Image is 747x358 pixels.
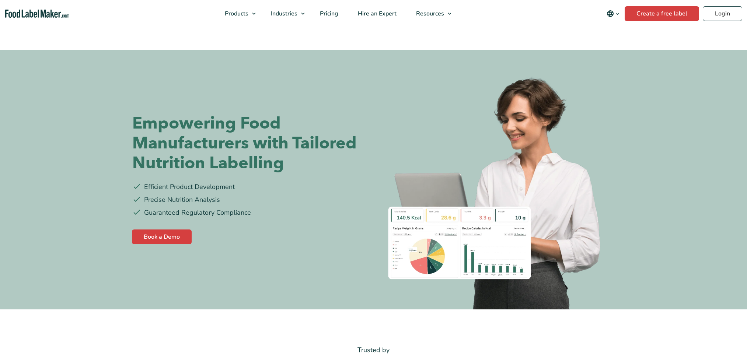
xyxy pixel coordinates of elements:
[625,6,699,21] a: Create a free label
[703,6,742,21] a: Login
[132,208,368,218] li: Guaranteed Regulatory Compliance
[132,182,368,192] li: Efficient Product Development
[132,229,192,244] a: Book a Demo
[223,10,249,18] span: Products
[5,10,69,18] a: Food Label Maker homepage
[132,113,368,173] h1: Empowering Food Manufacturers with Tailored Nutrition Labelling
[132,195,368,205] li: Precise Nutrition Analysis
[132,345,615,355] p: Trusted by
[318,10,339,18] span: Pricing
[601,6,625,21] button: Change language
[414,10,445,18] span: Resources
[269,10,298,18] span: Industries
[356,10,397,18] span: Hire an Expert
